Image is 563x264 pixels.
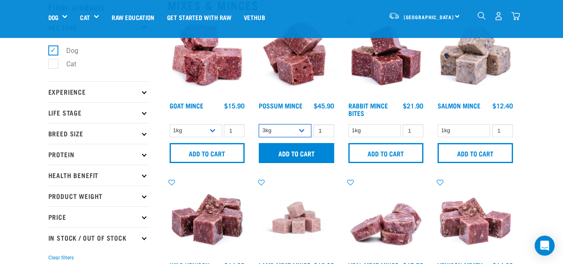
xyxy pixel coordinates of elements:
a: Get started with Raw [161,0,238,34]
input: Add to cart [438,143,513,163]
img: Lamb Meat Mince [257,178,336,258]
input: 1 [492,124,513,137]
input: Add to cart [170,143,245,163]
div: $15.90 [224,102,245,109]
a: Goat Mince [170,103,203,107]
img: home-icon@2x.png [511,12,520,20]
img: 1141 Salmon Mince 01 [435,18,515,98]
p: In Stock / Out Of Stock [48,227,148,248]
p: Protein [48,144,148,165]
a: Raw Education [105,0,160,34]
img: 1117 Venison Meat Mince 01 [435,178,515,258]
button: Clear filters [48,254,74,261]
div: $21.90 [403,102,423,109]
div: Open Intercom Messenger [535,236,555,256]
img: Pile Of Cubed Wild Venison Mince For Pets [168,178,247,258]
label: Cat [53,59,80,69]
img: home-icon-1@2x.png [478,12,485,20]
img: 1160 Veal Meat Mince Medallions 01 [346,178,426,258]
div: $45.90 [314,102,334,109]
input: 1 [313,124,334,137]
a: Dog [48,13,58,22]
img: 1077 Wild Goat Mince 01 [168,18,247,98]
img: user.png [494,12,503,20]
input: Add to cart [348,143,424,163]
input: 1 [403,124,423,137]
p: Health Benefit [48,165,148,186]
a: Rabbit Mince Bites [348,103,388,115]
img: 1102 Possum Mince 01 [257,18,336,98]
img: Whole Minced Rabbit Cubes 01 [346,18,426,98]
a: Cat [80,13,90,22]
a: Possum Mince [259,103,303,107]
span: [GEOGRAPHIC_DATA] [404,15,454,18]
div: $12.40 [493,102,513,109]
p: Experience [48,81,148,102]
a: Salmon Mince [438,103,480,107]
p: Life Stage [48,102,148,123]
img: van-moving.png [388,12,400,20]
input: Add to cart [259,143,334,163]
label: Dog [53,45,82,56]
p: Product Weight [48,186,148,206]
a: Vethub [238,0,271,34]
input: 1 [224,124,245,137]
p: Price [48,206,148,227]
p: Breed Size [48,123,148,144]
